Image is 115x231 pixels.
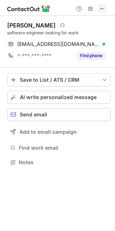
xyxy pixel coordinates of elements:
[7,125,111,138] button: Add to email campaign
[7,157,111,167] button: Notes
[17,41,100,47] span: [EMAIL_ADDRESS][DOMAIN_NAME]
[20,94,97,100] span: AI write personalized message
[7,143,111,153] button: Find work email
[7,73,111,86] button: save-profile-one-click
[7,4,50,13] img: ContactOut v5.3.10
[7,22,56,29] div: [PERSON_NAME]
[77,52,105,59] button: Reveal Button
[7,30,111,36] div: software engineer looking for work
[19,159,108,166] span: Notes
[7,91,111,104] button: AI write personalized message
[7,108,111,121] button: Send email
[19,145,108,151] span: Find work email
[20,77,98,83] div: Save to List / ATS / CRM
[19,129,77,135] span: Add to email campaign
[20,112,47,117] span: Send email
